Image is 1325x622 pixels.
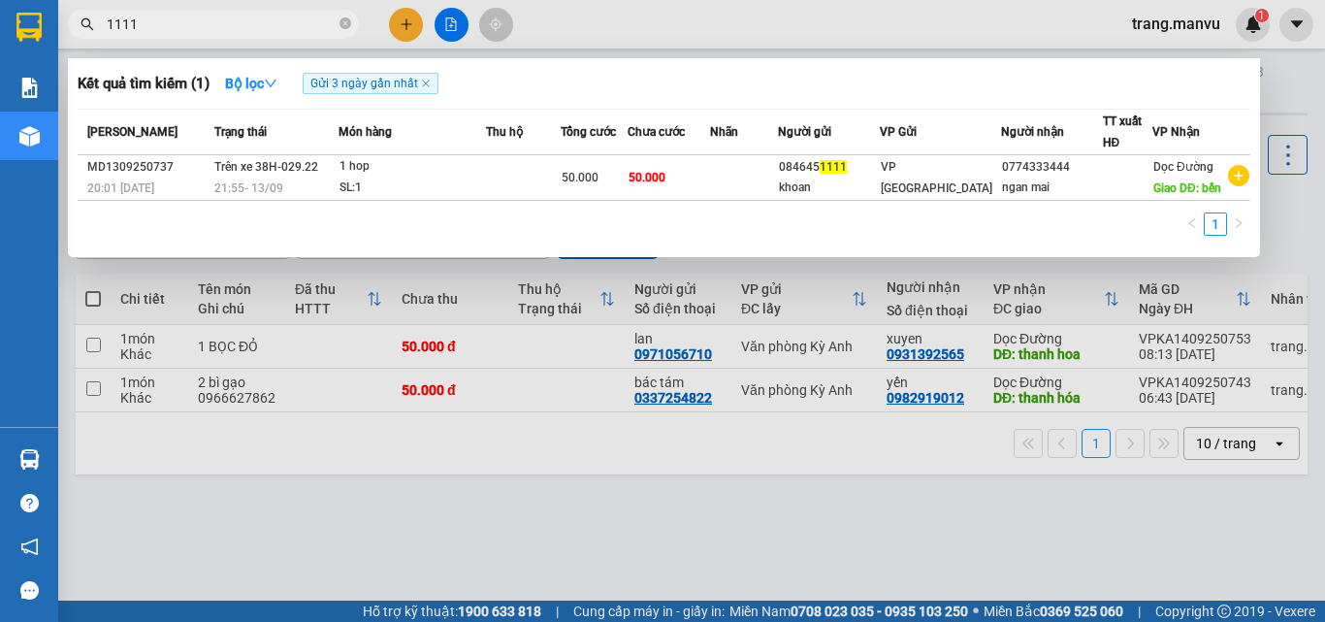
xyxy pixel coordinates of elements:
a: 1 [1205,213,1226,235]
span: 20:01 [DATE] [87,181,154,195]
span: plus-circle [1228,165,1249,186]
span: Nhãn [710,125,738,139]
h3: Kết quả tìm kiếm ( 1 ) [78,74,210,94]
div: 084645 [779,157,879,178]
li: 1 [1204,213,1227,236]
span: Chưa cước [628,125,685,139]
span: Dọc Đường [1153,160,1213,174]
span: VP [GEOGRAPHIC_DATA] [881,160,992,195]
span: down [264,77,277,90]
div: SL: 1 [339,178,485,199]
button: right [1227,213,1250,236]
span: question-circle [20,494,39,512]
div: 1 hop [339,156,485,178]
span: message [20,581,39,600]
span: close-circle [339,16,351,34]
span: Giao DĐ: bến [1153,181,1221,195]
span: Món hàng [339,125,392,139]
span: Người gửi [778,125,831,139]
button: left [1180,213,1204,236]
span: notification [20,538,39,556]
span: Thu hộ [486,125,523,139]
div: ngan mai [1002,178,1102,198]
span: left [1186,217,1198,229]
button: Bộ lọcdown [210,68,293,99]
span: Gửi 3 ngày gần nhất [303,73,438,94]
span: VP Nhận [1152,125,1200,139]
span: [PERSON_NAME] [87,125,178,139]
span: Trên xe 38H-029.22 [214,160,318,174]
span: search [81,17,94,31]
img: warehouse-icon [19,126,40,147]
img: logo-vxr [16,13,42,42]
span: 21:55 - 13/09 [214,181,283,195]
span: TT xuất HĐ [1103,115,1142,149]
li: Previous Page [1180,213,1204,236]
span: close [421,79,431,88]
div: 0774333444 [1002,157,1102,178]
div: khoan [779,178,879,198]
img: warehouse-icon [19,449,40,470]
span: Tổng cước [561,125,616,139]
li: Next Page [1227,213,1250,236]
span: close-circle [339,17,351,29]
span: Người nhận [1001,125,1064,139]
span: 1111 [820,160,847,174]
span: VP Gửi [880,125,917,139]
input: Tìm tên, số ĐT hoặc mã đơn [107,14,336,35]
img: solution-icon [19,78,40,98]
span: 50.000 [562,171,598,184]
strong: Bộ lọc [225,76,277,91]
div: MD1309250737 [87,157,209,178]
span: right [1233,217,1244,229]
span: Trạng thái [214,125,267,139]
span: 50.000 [629,171,665,184]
